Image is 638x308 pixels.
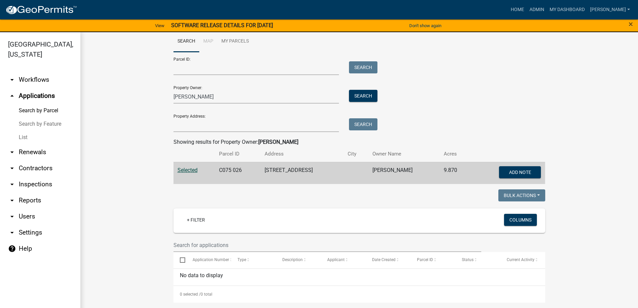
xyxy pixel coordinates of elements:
[349,118,377,130] button: Search
[8,92,16,100] i: arrow_drop_up
[180,292,201,297] span: 0 selected /
[327,257,345,262] span: Applicant
[509,169,531,175] span: Add Note
[282,257,303,262] span: Description
[547,3,587,16] a: My Dashboard
[215,162,261,184] td: C075 026
[504,214,537,226] button: Columns
[372,257,396,262] span: Date Created
[231,252,276,268] datatable-header-cell: Type
[173,138,545,146] div: Showing results for Property Owner:
[261,162,344,184] td: [STREET_ADDRESS]
[182,214,210,226] a: + Filter
[8,180,16,188] i: arrow_drop_down
[8,229,16,237] i: arrow_drop_down
[261,146,344,162] th: Address
[173,269,545,286] div: No data to display
[349,61,377,73] button: Search
[349,90,377,102] button: Search
[498,189,545,201] button: Bulk Actions
[173,286,545,303] div: 0 total
[8,212,16,221] i: arrow_drop_down
[500,252,545,268] datatable-header-cell: Current Activity
[178,167,198,173] a: Selected
[629,19,633,29] span: ×
[8,164,16,172] i: arrow_drop_down
[587,3,633,16] a: [PERSON_NAME]
[186,252,231,268] datatable-header-cell: Application Number
[8,245,16,253] i: help
[507,257,535,262] span: Current Activity
[321,252,366,268] datatable-header-cell: Applicant
[508,3,527,16] a: Home
[417,257,433,262] span: Parcel ID
[173,238,482,252] input: Search for applications
[440,146,472,162] th: Acres
[8,196,16,204] i: arrow_drop_down
[499,166,541,178] button: Add Note
[258,139,298,145] strong: [PERSON_NAME]
[527,3,547,16] a: Admin
[173,31,199,52] a: Search
[407,20,444,31] button: Don't show again
[173,252,186,268] datatable-header-cell: Select
[368,162,440,184] td: [PERSON_NAME]
[171,22,273,28] strong: SOFTWARE RELEASE DETAILS FOR [DATE]
[366,252,411,268] datatable-header-cell: Date Created
[440,162,472,184] td: 9.870
[455,252,500,268] datatable-header-cell: Status
[217,31,253,52] a: My Parcels
[8,76,16,84] i: arrow_drop_down
[368,146,440,162] th: Owner Name
[344,146,368,162] th: City
[237,257,246,262] span: Type
[629,20,633,28] button: Close
[215,146,261,162] th: Parcel ID
[462,257,474,262] span: Status
[193,257,229,262] span: Application Number
[8,148,16,156] i: arrow_drop_down
[276,252,321,268] datatable-header-cell: Description
[411,252,455,268] datatable-header-cell: Parcel ID
[152,20,167,31] a: View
